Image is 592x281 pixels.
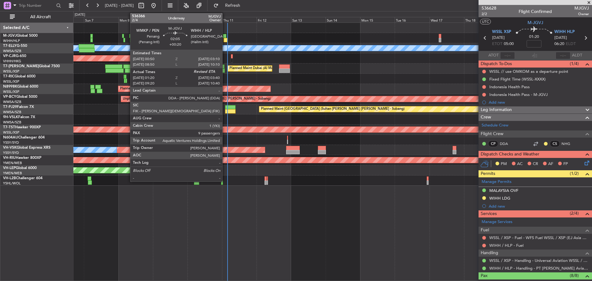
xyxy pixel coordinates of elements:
[3,105,34,109] a: T7-PJ29Falcon 7X
[533,161,538,167] span: CR
[3,79,19,84] a: WSSL/XSP
[488,52,499,59] span: ATOT
[3,95,37,99] a: VP-BCYGlobal 5000
[3,176,43,180] a: VH-L2BChallenger 604
[519,8,552,15] div: Flight Confirmed
[489,76,546,82] div: Fixed Flight Time (WSSL-XXXX)
[3,34,17,38] span: M-JGVJ
[481,272,487,279] span: Pax
[3,85,17,89] span: N8998K
[481,130,504,138] span: Flight Crew
[3,151,19,155] a: YSSY/SYD
[480,19,491,24] button: UTC
[16,15,65,19] span: All Aircraft
[3,39,20,43] a: WIHH/HLP
[554,41,564,47] span: 06:20
[3,85,38,89] a: N8998KGlobal 6000
[482,179,512,185] a: Manage Permits
[3,136,45,139] a: N604AUChallenger 604
[489,243,524,248] a: WIHH / HLP - Fuel
[574,5,589,11] span: MJGVJ
[123,94,271,104] div: Unplanned Maint [GEOGRAPHIC_DATA] (Sultan [PERSON_NAME] [PERSON_NAME] - Subang)
[492,41,502,47] span: ETOT
[3,49,21,53] a: WMSA/SZB
[257,17,291,23] div: Fri 12
[118,17,153,23] div: Mon 8
[550,140,560,147] div: CS
[3,105,17,109] span: T7-PJ29
[570,170,579,177] span: (1/2)
[566,41,576,47] span: ELDT
[489,266,589,271] a: WIHH / HLP - Handling - PT [PERSON_NAME] Aviasi WIHH / HLP
[481,151,539,158] span: Dispatch Checks and Weather
[464,17,499,23] div: Thu 18
[3,75,35,78] a: T7-RICGlobal 6000
[488,140,498,147] div: CP
[504,41,514,47] span: 05:00
[222,17,257,23] div: Thu 11
[481,60,512,68] span: Dispatch To-Dos
[3,44,27,48] a: T7-ELLYG-550
[220,3,246,8] span: Refresh
[481,210,497,217] span: Services
[529,34,539,40] span: 01:20
[3,156,16,160] span: VH-RIU
[482,219,512,225] a: Manage Services
[481,250,498,257] span: Handling
[489,196,510,201] div: WIHH LDG
[326,17,360,23] div: Sun 14
[3,166,37,170] a: VH-LEPGlobal 6000
[3,54,26,58] a: VP-CJRG-650
[430,17,464,23] div: Wed 17
[489,188,518,193] div: MALAYSIA OVF
[3,115,18,119] span: 9H-VSLK
[7,12,67,22] button: All Aircraft
[229,64,290,73] div: Planned Maint Dubai (Al Maktoum Intl)
[3,34,38,38] a: M-JGVJGlobal 5000
[3,130,19,135] a: WSSL/XSP
[3,64,39,68] span: T7-[PERSON_NAME]
[554,29,575,35] span: WIHH HLP
[3,140,19,145] a: YSSY/SYD
[572,52,582,59] span: ALDT
[3,171,22,176] a: YMEN/MEB
[481,106,512,114] span: Leg Information
[187,17,222,23] div: Wed 10
[489,69,568,74] div: WSSL // use OMKOM as a departure point
[489,258,589,263] a: WSSL / XSP - Handling - Universal Aviation WSSL / XSP
[489,100,589,105] div: Add new
[3,115,35,119] a: 9H-VSLKFalcon 7X
[489,204,589,209] div: Add new
[563,161,568,167] span: FP
[3,120,21,125] a: WMSA/SZB
[19,1,54,10] input: Trip Number
[291,17,326,23] div: Sat 13
[3,44,17,48] span: T7-ELLY
[482,122,508,129] a: Schedule Crew
[482,11,496,17] span: 2/2
[3,146,51,150] a: VH-VSKGlobal Express XRS
[3,100,21,104] a: WMSA/SZB
[492,35,505,41] span: [DATE]
[3,166,16,170] span: VH-LEP
[3,126,15,129] span: T7-TST
[3,146,17,150] span: VH-VSK
[3,126,41,129] a: T7-TSTHawker 900XP
[3,110,21,114] a: WMSA/SZB
[481,227,489,234] span: Fuel
[528,19,543,26] span: M-JGVJ
[500,141,514,147] a: DDA
[501,161,507,167] span: PM
[153,17,187,23] div: Tue 9
[3,156,41,160] a: VH-RIUHawker 800XP
[3,161,22,165] a: YMEN/MEB
[489,92,548,97] div: Indonesia Health Pass - M-JGVJ
[481,114,491,121] span: Crew
[75,12,85,18] div: [DATE]
[517,161,523,167] span: AC
[570,210,579,217] span: (2/4)
[84,17,118,23] div: Sun 7
[3,59,21,64] a: VHHH/HKG
[570,60,579,67] span: (1/4)
[120,84,192,93] div: Planned Maint [GEOGRAPHIC_DATA] (Seletar)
